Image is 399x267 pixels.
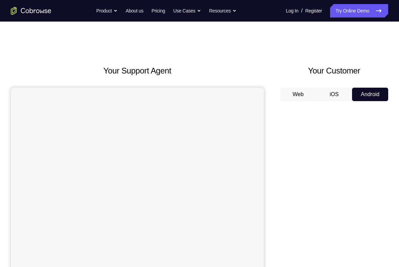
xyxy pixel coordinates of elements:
button: Web [280,88,316,101]
a: About us [126,4,143,18]
a: Try Online Demo [330,4,388,18]
button: iOS [316,88,352,101]
button: Resources [209,4,236,18]
a: Pricing [151,4,165,18]
button: Android [352,88,388,101]
h2: Your Customer [280,65,388,77]
a: Log In [286,4,298,18]
button: Use Cases [173,4,201,18]
button: Product [96,4,118,18]
h2: Your Support Agent [11,65,264,77]
a: Register [305,4,322,18]
a: Go to the home page [11,7,51,15]
span: / [301,7,302,15]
